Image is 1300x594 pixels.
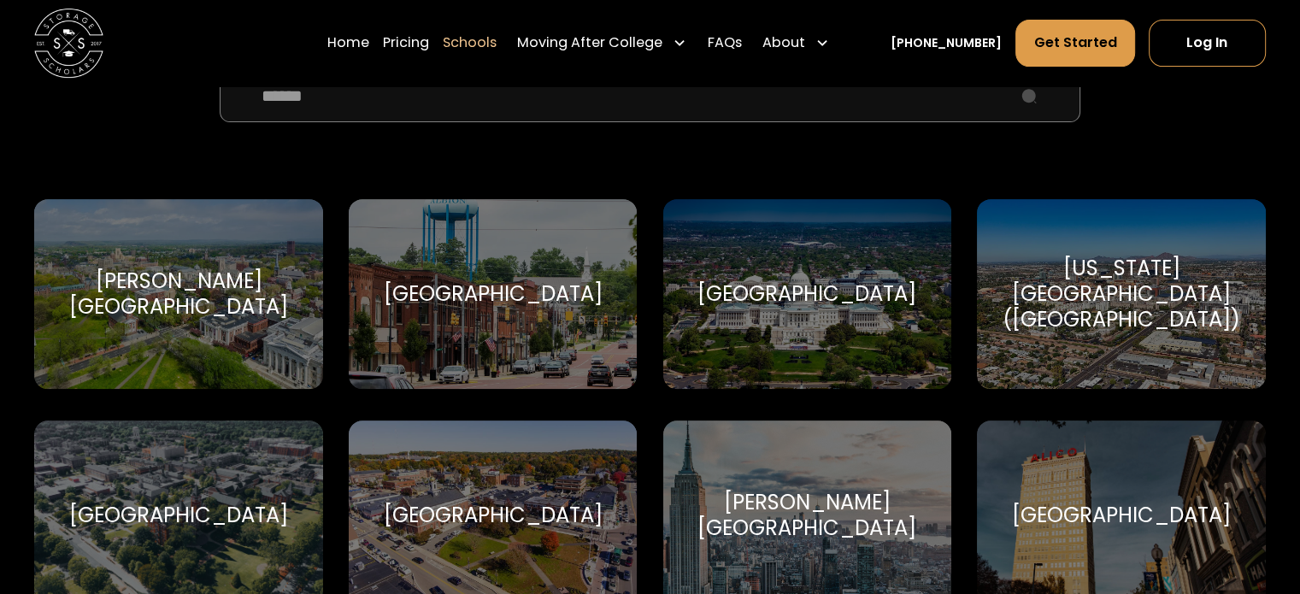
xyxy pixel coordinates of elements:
[34,199,322,389] a: Go to selected school
[69,503,288,528] div: [GEOGRAPHIC_DATA]
[977,199,1265,389] a: Go to selected school
[663,199,951,389] a: Go to selected school
[1149,20,1266,66] a: Log In
[349,199,637,389] a: Go to selected school
[997,256,1244,333] div: [US_STATE][GEOGRAPHIC_DATA] ([GEOGRAPHIC_DATA])
[684,490,931,541] div: [PERSON_NAME][GEOGRAPHIC_DATA]
[55,268,302,320] div: [PERSON_NAME][GEOGRAPHIC_DATA]
[1012,503,1231,528] div: [GEOGRAPHIC_DATA]
[34,9,103,78] a: home
[707,19,741,67] a: FAQs
[443,19,497,67] a: Schools
[762,32,805,53] div: About
[384,503,603,528] div: [GEOGRAPHIC_DATA]
[891,34,1002,52] a: [PHONE_NUMBER]
[697,281,916,307] div: [GEOGRAPHIC_DATA]
[517,32,662,53] div: Moving After College
[384,281,603,307] div: [GEOGRAPHIC_DATA]
[756,19,836,67] div: About
[1015,20,1134,66] a: Get Started
[383,19,429,67] a: Pricing
[510,19,693,67] div: Moving After College
[34,9,103,78] img: Storage Scholars main logo
[327,19,369,67] a: Home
